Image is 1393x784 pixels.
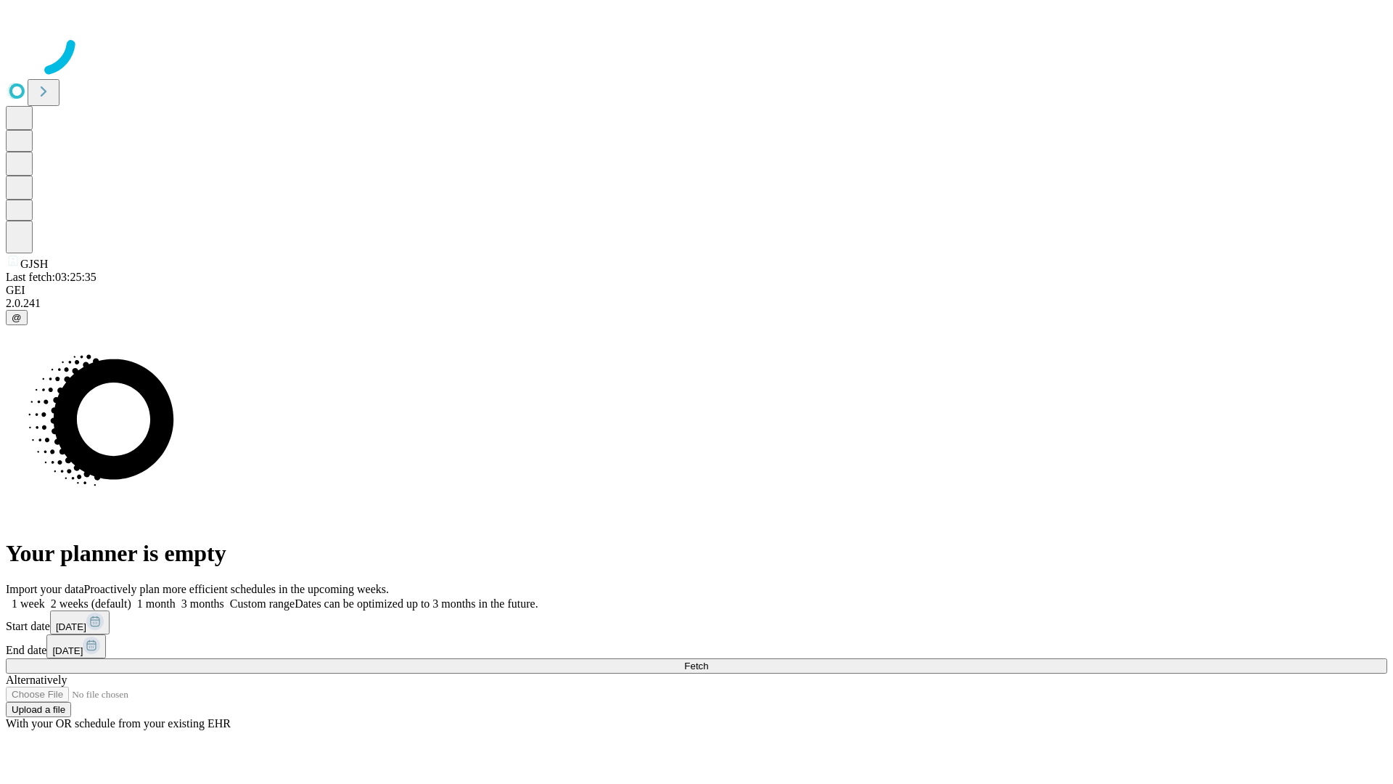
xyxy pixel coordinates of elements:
[84,583,389,595] span: Proactively plan more efficient schedules in the upcoming weeks.
[52,645,83,656] span: [DATE]
[6,540,1387,567] h1: Your planner is empty
[56,621,86,632] span: [DATE]
[6,297,1387,310] div: 2.0.241
[6,717,231,730] span: With your OR schedule from your existing EHR
[6,583,84,595] span: Import your data
[6,674,67,686] span: Alternatively
[12,312,22,323] span: @
[51,597,131,610] span: 2 weeks (default)
[46,634,106,658] button: [DATE]
[295,597,538,610] span: Dates can be optimized up to 3 months in the future.
[6,634,1387,658] div: End date
[50,611,110,634] button: [DATE]
[230,597,295,610] span: Custom range
[6,271,96,283] span: Last fetch: 03:25:35
[684,661,708,671] span: Fetch
[137,597,176,610] span: 1 month
[12,597,45,610] span: 1 week
[6,611,1387,634] div: Start date
[181,597,224,610] span: 3 months
[6,658,1387,674] button: Fetch
[6,310,28,325] button: @
[6,702,71,717] button: Upload a file
[20,258,48,270] span: GJSH
[6,284,1387,297] div: GEI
